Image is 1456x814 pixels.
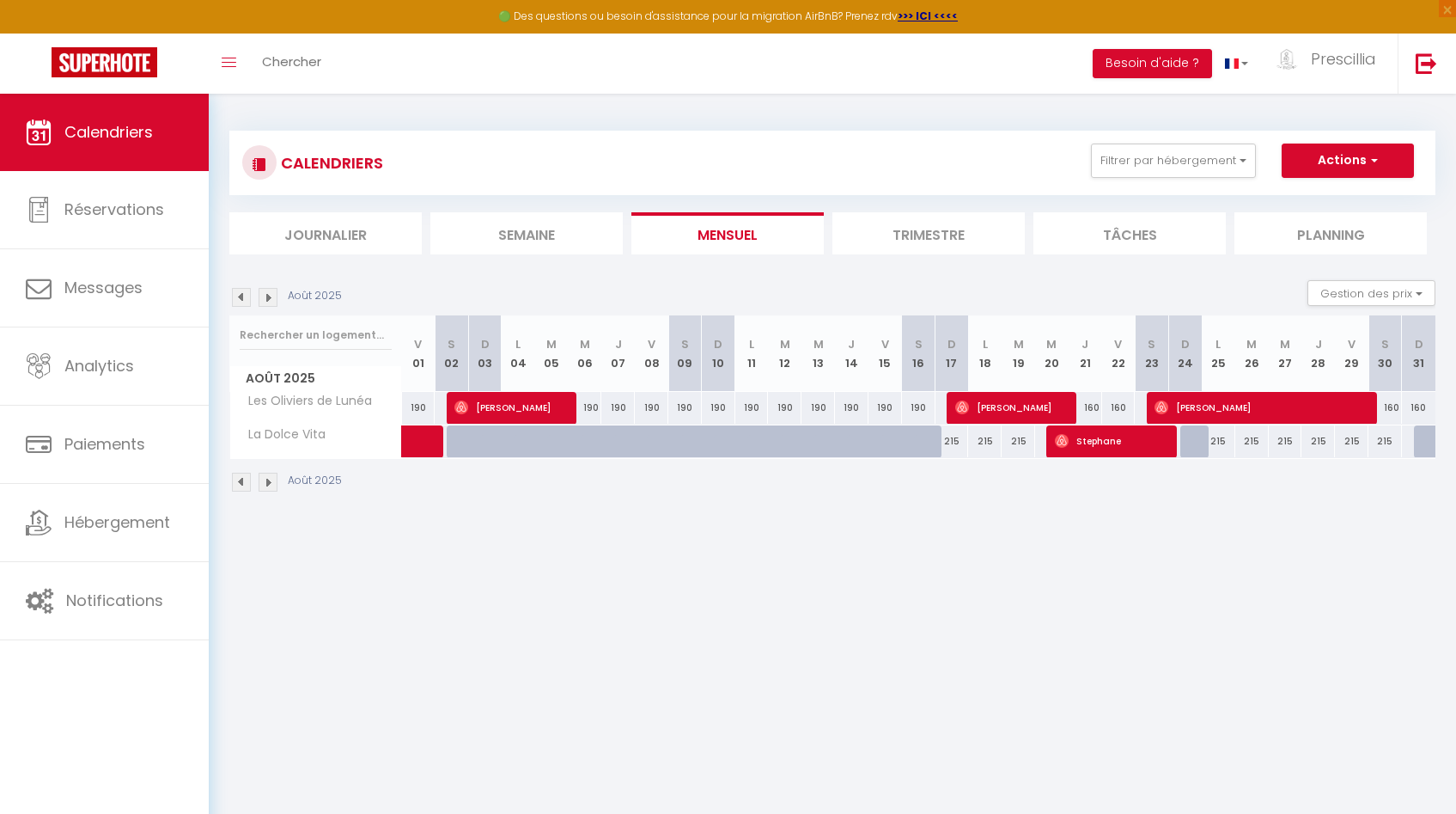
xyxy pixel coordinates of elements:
li: Mensuel [631,212,824,254]
span: Prescillia [1311,48,1376,70]
div: 215 [1235,425,1269,457]
img: ... [1274,49,1300,70]
span: Hébergement [64,511,170,533]
th: 22 [1102,315,1136,392]
abbr: M [1246,336,1257,352]
input: Rechercher un logement... [240,320,392,351]
th: 15 [868,315,902,392]
th: 20 [1035,315,1069,392]
div: 190 [601,392,635,424]
abbr: D [1415,336,1423,352]
th: 24 [1168,315,1202,392]
button: Actions [1282,144,1414,178]
abbr: M [580,336,590,352]
th: 18 [968,315,1002,392]
div: 215 [968,425,1002,457]
span: Chercher [262,52,321,70]
p: Août 2025 [288,473,342,489]
div: 190 [835,392,868,424]
th: 09 [668,315,702,392]
div: 215 [1002,425,1035,457]
div: 215 [935,425,969,457]
th: 03 [468,315,502,392]
img: Super Booking [52,47,157,77]
th: 31 [1402,315,1435,392]
abbr: M [1014,336,1024,352]
th: 08 [635,315,668,392]
span: Messages [64,277,143,298]
abbr: J [1081,336,1088,352]
abbr: S [1148,336,1155,352]
img: logout [1416,52,1437,74]
span: Calendriers [64,121,153,143]
abbr: J [1315,336,1322,352]
span: La Dolce Vita [233,425,330,444]
div: 215 [1202,425,1235,457]
span: [PERSON_NAME] [955,391,1067,424]
abbr: S [681,336,689,352]
th: 07 [601,315,635,392]
button: Gestion des prix [1307,280,1435,306]
th: 01 [402,315,436,392]
th: 23 [1135,315,1168,392]
th: 12 [768,315,801,392]
p: Août 2025 [288,288,342,304]
abbr: L [515,336,521,352]
abbr: V [1348,336,1355,352]
div: 190 [735,392,769,424]
th: 11 [735,315,769,392]
div: 160 [1102,392,1136,424]
abbr: D [1181,336,1190,352]
span: Notifications [66,590,163,611]
div: 190 [768,392,801,424]
li: Tâches [1033,212,1226,254]
abbr: M [1046,336,1057,352]
div: 160 [1402,392,1435,424]
div: 160 [1368,392,1402,424]
span: Analytics [64,355,134,376]
abbr: L [983,336,988,352]
a: >>> ICI <<<< [898,9,958,23]
th: 29 [1335,315,1368,392]
span: Paiements [64,433,145,455]
abbr: D [714,336,722,352]
span: [PERSON_NAME] [1154,391,1367,424]
abbr: M [780,336,790,352]
li: Journalier [229,212,422,254]
span: [PERSON_NAME] [454,391,566,424]
abbr: D [481,336,490,352]
abbr: L [1215,336,1221,352]
div: 190 [702,392,735,424]
abbr: M [813,336,824,352]
abbr: S [915,336,923,352]
div: 215 [1269,425,1302,457]
abbr: M [546,336,557,352]
div: 190 [801,392,835,424]
a: ... Prescillia [1261,34,1398,94]
abbr: D [947,336,956,352]
abbr: M [1280,336,1290,352]
abbr: V [414,336,422,352]
div: 190 [569,392,602,424]
li: Semaine [430,212,623,254]
th: 26 [1235,315,1269,392]
div: 190 [635,392,668,424]
abbr: L [749,336,754,352]
abbr: V [881,336,889,352]
th: 14 [835,315,868,392]
th: 28 [1301,315,1335,392]
span: Réservations [64,199,164,220]
div: 190 [668,392,702,424]
div: 190 [902,392,935,424]
th: 06 [569,315,602,392]
button: Besoin d'aide ? [1093,49,1212,78]
abbr: V [1114,336,1122,352]
span: Août 2025 [230,366,401,391]
th: 17 [935,315,969,392]
th: 21 [1069,315,1102,392]
abbr: J [848,336,855,352]
div: 215 [1335,425,1368,457]
th: 25 [1202,315,1235,392]
li: Planning [1234,212,1427,254]
abbr: S [1381,336,1389,352]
